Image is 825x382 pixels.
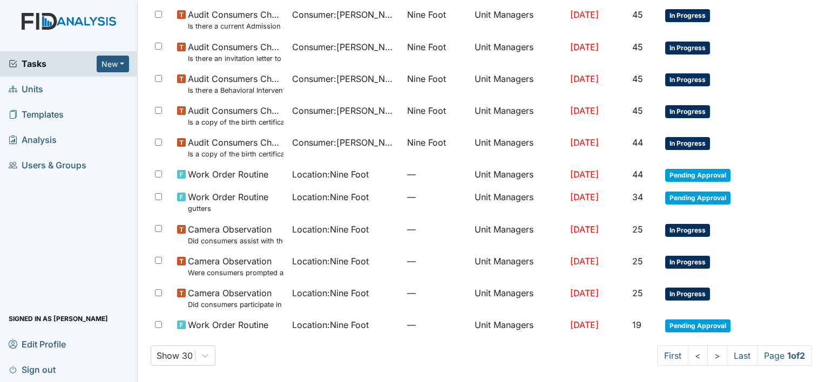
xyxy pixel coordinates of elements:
span: — [407,190,466,203]
span: [DATE] [570,73,599,84]
span: In Progress [665,288,710,301]
span: Consumer : [PERSON_NAME] [292,8,398,21]
span: In Progress [665,42,710,54]
span: [DATE] [570,169,599,180]
span: In Progress [665,137,710,150]
td: Unit Managers [470,250,566,282]
span: 44 [632,169,643,180]
span: Edit Profile [9,336,66,352]
span: Camera Observation Did consumers participate in family style dining? [188,286,283,310]
span: Audit Consumers Charts Is a copy of the birth certificate found in the file? [188,136,283,159]
small: Is there a Behavioral Intervention Program Approval/Consent for every 6 months? [188,85,283,95]
span: Location : Nine Foot [292,168,369,181]
span: Work Order Routine [188,168,268,181]
span: Nine Foot [407,40,446,53]
span: Templates [9,106,64,123]
span: Audit Consumers Charts Is there an invitation letter to Parent/Guardian for current years team me... [188,40,283,64]
td: Unit Managers [470,132,566,163]
span: Signed in as [PERSON_NAME] [9,310,108,327]
span: [DATE] [570,192,599,202]
span: Pending Approval [665,192,731,204]
span: Nine Foot [407,72,446,85]
span: Consumer : [PERSON_NAME] [292,104,398,117]
td: Unit Managers [470,100,566,132]
td: Unit Managers [470,186,566,218]
td: Unit Managers [470,219,566,250]
span: 45 [632,73,643,84]
span: Camera Observation Did consumers assist with the clean up? [188,223,283,246]
span: — [407,318,466,331]
span: 25 [632,288,643,298]
span: [DATE] [570,319,599,330]
span: Audit Consumers Charts Is there a Behavioral Intervention Program Approval/Consent for every 6 mo... [188,72,283,95]
span: Nine Foot [407,104,446,117]
a: Last [727,345,758,366]
strong: 1 of 2 [787,350,805,361]
span: In Progress [665,105,710,118]
span: Consumer : [PERSON_NAME] [292,72,398,85]
span: Work Order Routine gutters [188,190,268,214]
span: Consumer : [PERSON_NAME] [292,136,398,149]
a: Tasks [9,57,97,70]
small: gutters [188,203,268,214]
small: Were consumers prompted and/or assisted with washing their hands for meal prep? [188,268,283,278]
a: < [688,345,708,366]
span: Sign out [9,361,56,378]
a: > [707,345,727,366]
span: — [407,286,466,299]
span: [DATE] [570,137,599,148]
span: [DATE] [570,9,599,20]
span: 45 [632,105,643,116]
span: 44 [632,137,643,148]
td: Unit Managers [470,163,566,186]
span: [DATE] [570,288,599,298]
span: In Progress [665,73,710,86]
small: Is a copy of the birth certificate found in the file? [188,149,283,159]
span: Location : Nine Foot [292,318,369,331]
small: Is a copy of the birth certificate found in the file? [188,117,283,127]
span: Analysis [9,132,57,148]
span: Page [757,345,812,366]
span: In Progress [665,256,710,269]
span: Camera Observation Were consumers prompted and/or assisted with washing their hands for meal prep? [188,255,283,278]
span: In Progress [665,9,710,22]
span: Users & Groups [9,157,86,174]
span: — [407,255,466,268]
span: 45 [632,42,643,52]
span: Location : Nine Foot [292,190,369,203]
small: Is there an invitation letter to Parent/Guardian for current years team meetings in T-Logs (Therap)? [188,53,283,64]
span: [DATE] [570,105,599,116]
span: Audit Consumers Charts Is a copy of the birth certificate found in the file? [188,104,283,127]
span: Nine Foot [407,136,446,149]
span: Consumer : [PERSON_NAME] [292,40,398,53]
td: Unit Managers [470,282,566,314]
nav: task-pagination [657,345,812,366]
button: New [97,56,129,72]
span: [DATE] [570,256,599,267]
span: Pending Approval [665,319,731,332]
span: Audit Consumers Charts Is there a current Admission Agreement (within one year)? [188,8,283,31]
span: Units [9,81,43,98]
span: Location : Nine Foot [292,286,369,299]
span: Location : Nine Foot [292,223,369,236]
span: In Progress [665,224,710,237]
small: Did consumers assist with the clean up? [188,236,283,246]
div: Show 30 [157,349,193,362]
span: 45 [632,9,643,20]
span: [DATE] [570,224,599,235]
span: 25 [632,256,643,267]
span: — [407,168,466,181]
td: Unit Managers [470,68,566,100]
span: — [407,223,466,236]
small: Did consumers participate in family style dining? [188,299,283,310]
td: Unit Managers [470,4,566,36]
span: Pending Approval [665,169,731,182]
span: Work Order Routine [188,318,268,331]
td: Unit Managers [470,36,566,68]
span: 25 [632,224,643,235]
a: First [657,345,688,366]
span: [DATE] [570,42,599,52]
td: Unit Managers [470,314,566,337]
span: 19 [632,319,641,330]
